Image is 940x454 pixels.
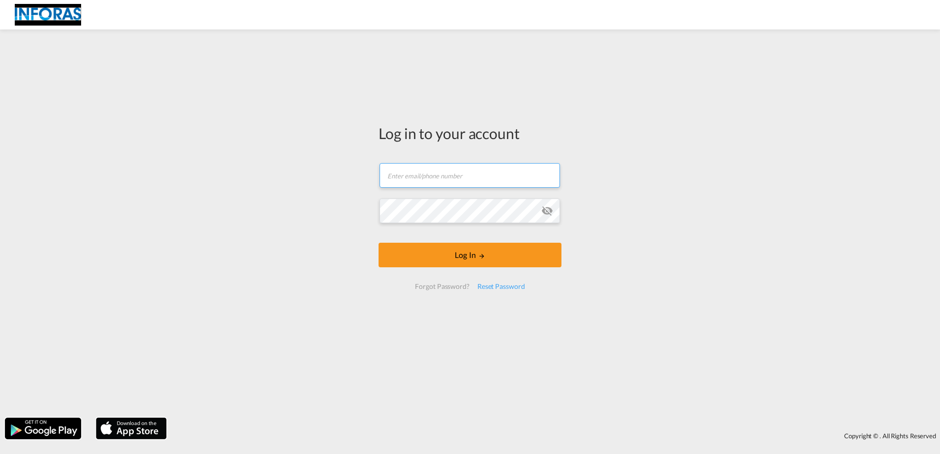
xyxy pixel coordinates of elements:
[380,163,560,188] input: Enter email/phone number
[379,123,561,143] div: Log in to your account
[541,205,553,217] md-icon: icon-eye-off
[95,417,168,440] img: apple.png
[172,427,940,444] div: Copyright © . All Rights Reserved
[4,417,82,440] img: google.png
[15,4,81,26] img: eff75c7098ee11eeb65dd1c63e392380.jpg
[411,278,473,295] div: Forgot Password?
[379,243,561,267] button: LOGIN
[473,278,529,295] div: Reset Password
